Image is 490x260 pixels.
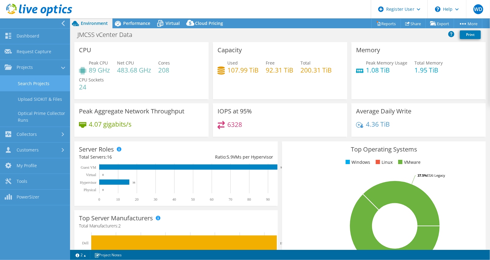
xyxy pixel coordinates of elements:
[374,159,393,166] li: Linux
[82,241,88,245] text: Dell
[366,121,390,128] h4: 4.36 TiB
[473,4,483,14] span: WD
[401,19,426,28] a: Share
[227,154,233,160] span: 5.9
[218,108,252,115] h3: IOPS at 95%
[102,188,104,191] text: 0
[300,67,332,73] h4: 200.31 TiB
[172,197,176,202] text: 40
[89,60,108,66] span: Peak CPU
[75,31,142,38] h1: JMCSS vCenter Data
[79,215,153,222] h3: Top Server Manufacturers
[84,188,96,192] text: Physical
[123,20,150,26] span: Performance
[425,19,454,28] a: Export
[417,173,427,178] tspan: 37.5%
[414,67,443,73] h4: 1.95 TiB
[266,197,270,202] text: 90
[89,67,110,73] h4: 89 GHz
[166,20,180,26] span: Virtual
[366,67,407,73] h4: 1.08 TiB
[300,60,311,66] span: Total
[397,159,421,166] li: VMware
[371,19,401,28] a: Reports
[366,60,407,66] span: Peak Memory Usage
[81,165,96,170] text: Guest VM
[191,197,195,202] text: 50
[117,60,134,66] span: Net CPU
[227,60,238,66] span: Used
[80,180,96,185] text: Hypervisor
[266,60,275,66] span: Free
[454,19,482,28] a: More
[356,47,380,53] h3: Memory
[344,159,370,166] li: Windows
[79,108,184,115] h3: Peak Aggregate Network Throughput
[118,223,121,229] span: 2
[79,84,104,90] h4: 24
[356,108,411,115] h3: Average Daily Write
[132,181,135,184] text: 16
[81,20,108,26] span: Environment
[266,67,293,73] h4: 92.31 TiB
[435,6,441,12] svg: \n
[287,146,481,153] h3: Top Operating Systems
[79,146,114,153] h3: Server Roles
[158,67,170,73] h4: 208
[218,47,242,53] h3: Capacity
[86,173,96,177] text: Virtual
[195,20,223,26] span: Cloud Pricing
[98,197,100,202] text: 0
[227,121,242,128] h4: 6328
[90,251,126,259] a: Project Notes
[154,197,157,202] text: 30
[176,154,273,160] div: Ratio: VMs per Hypervisor
[460,30,481,39] a: Print
[117,67,151,73] h4: 483.68 GHz
[229,197,232,202] text: 70
[210,197,214,202] text: 60
[79,47,91,53] h3: CPU
[71,251,90,259] a: 2
[107,154,112,160] span: 16
[102,173,104,176] text: 0
[135,197,139,202] text: 20
[414,60,443,66] span: Total Memory
[247,197,251,202] text: 80
[79,154,176,160] div: Total Servers:
[89,121,131,128] h4: 4.07 gigabits/s
[158,60,170,66] span: Cores
[227,67,259,73] h4: 107.99 TiB
[79,77,104,83] span: CPU Sockets
[116,197,120,202] text: 10
[79,223,273,229] h4: Total Manufacturers:
[427,173,445,178] tspan: ESXi Legacy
